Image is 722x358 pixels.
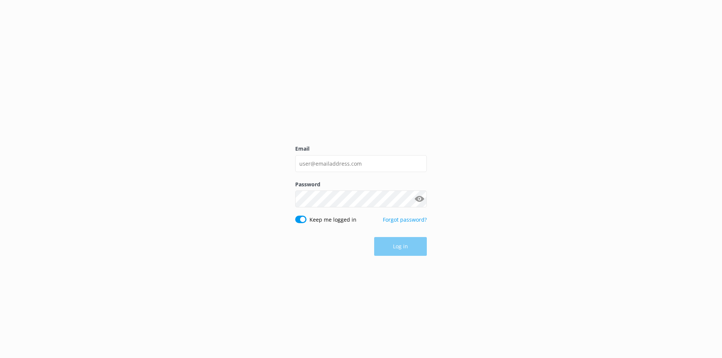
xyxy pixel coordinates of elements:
button: Show password [412,192,427,207]
label: Keep me logged in [309,216,356,224]
a: Forgot password? [383,216,427,223]
input: user@emailaddress.com [295,155,427,172]
label: Password [295,180,427,189]
label: Email [295,145,427,153]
